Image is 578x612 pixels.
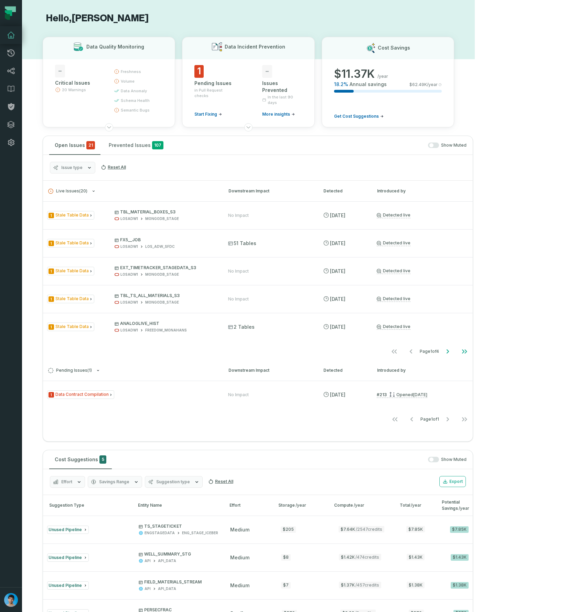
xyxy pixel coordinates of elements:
span: Unused Pipeline [49,555,82,560]
span: / 474 credits [355,555,379,560]
relative-time: Jul 31, 2025, 5:34 PM GMT+3 [330,212,345,218]
span: Severity [49,392,54,398]
button: Go to last page [456,345,473,358]
div: LOSADW1 [120,272,138,277]
div: LOSADW1 [120,300,138,305]
div: API_DATA [158,558,176,563]
span: 5 [99,455,106,464]
span: Severity [49,296,54,302]
div: Show Muted [172,143,467,148]
span: $1.37K [339,582,381,588]
span: $1.43K [407,554,425,560]
div: MONGODB_STAGE [145,216,179,221]
div: No Impact [228,213,249,218]
button: Effort [50,476,85,488]
div: MONGODB_STAGE [145,272,179,277]
relative-time: Jul 31, 2025, 2:03 PM GMT+3 [330,240,345,246]
button: Issue type [50,162,95,173]
div: API [144,586,151,591]
span: Severity [49,241,54,246]
span: $7.64K [339,526,384,532]
p: EXT_TIMETRACKER_STAGEDATA_S3 [115,265,216,271]
span: Severity [49,324,54,330]
div: Downstream Impact [228,367,311,373]
button: Reset All [205,476,236,487]
span: Annual savings [350,81,387,88]
button: Suggestion type [145,476,203,488]
div: Opened [389,392,427,397]
button: Cost Suggestions [49,450,112,469]
span: Start Fixing [194,112,217,117]
div: LOSADW1 [120,216,138,221]
p: ANALOGLIVE_HIST [115,321,216,326]
span: - [262,65,272,78]
button: Open Issues [49,136,100,155]
div: Effort [229,502,266,508]
span: schema health [121,98,150,103]
div: Total [400,502,429,508]
button: Pending Issues(1) [48,368,216,373]
span: /year [354,503,364,508]
span: /year [296,503,306,508]
div: Introduced by [377,188,472,194]
p: TS_STAGETICKET [139,524,221,529]
span: $1.38K [407,582,425,588]
span: Issue Type [47,295,94,303]
span: $ 11.37K [334,67,375,81]
button: Savings Range [88,476,142,488]
div: LOS_ADW_SFDC [145,244,175,249]
span: Live Issues ( 20 ) [48,189,87,194]
button: Go to previous page [404,412,420,426]
ul: Page 1 of 4 [386,345,473,358]
a: Detected live [377,268,410,274]
button: Data Incident Prevention1Pending Issuesin Pull Request checksStart Fixing-Issues PreventedIn the ... [182,37,314,127]
span: data anomaly [121,88,147,94]
span: semantic bugs [121,107,150,113]
button: Unused PipelineTS_STAGETICKETENGSTAGEDATAENG_STAGE_ICEBERGmedium$205$7.64K/2547credits$7.85K$7.85K [43,516,473,543]
p: TBL_TS_ALL_MATERIALS_S3 [115,293,216,298]
div: Entity Name [138,502,217,508]
a: Start Fixing [194,112,222,117]
span: Issue Type [47,267,94,275]
relative-time: Jul 31, 2025, 9:41 AM GMT+3 [330,324,345,330]
span: Issue Type [47,323,94,331]
div: $7.85K [450,526,469,533]
span: Get Cost Suggestions [334,114,379,119]
span: medium [230,555,249,560]
relative-time: Aug 6, 2025, 10:03 PM GMT+3 [413,392,427,397]
div: Suggestion Type [46,502,126,508]
div: LOSADW1 [120,244,138,249]
div: $8 [281,554,291,561]
div: MONGODB_STAGE [145,300,179,305]
h3: Cost Savings [378,44,410,51]
div: Introduced by [377,367,472,373]
button: Go to first page [387,412,403,426]
div: Compute [334,502,388,508]
span: medium [230,527,249,532]
div: Critical Issues [55,80,101,86]
div: No Impact [228,296,249,302]
div: $205 [281,526,296,533]
button: Data Quality Monitoring-Critical Issues20 Warningsfreshnessvolumedata anomalyschema healthsemanti... [43,37,175,127]
div: No Impact [228,268,249,274]
button: Cost Savings$11.37K/year18.2%Annual savings$62.49K/yearGet Cost Suggestions [322,37,454,127]
h3: Data Incident Prevention [225,43,285,50]
span: Severity [49,268,54,274]
a: #213Opened[DATE] 10:03:31 PM [377,392,427,398]
p: TBL_MATERIAL_BOXES_S3 [115,209,216,215]
span: 1 [194,65,204,78]
button: Prevented Issues [103,136,169,155]
div: $7 [281,582,291,589]
img: avatar of Omri Ildis [4,593,18,607]
span: Issue Type [47,239,94,247]
span: 107 [152,141,163,149]
span: $7.85K [406,526,425,532]
span: Issue type [61,165,83,170]
span: In the last 90 days [268,94,302,105]
p: FX5__JOB [115,237,216,243]
span: / 457 credits [355,582,379,588]
div: FREEDOM_MONAHANS [145,328,187,333]
a: Detected live [377,296,410,302]
button: Go to last page [456,412,473,426]
button: Unused PipelineFIELD_MATERIALS_STREAMAPIAPI_DATAmedium$7$1.37K/457credits$1.38K$1.38K [43,571,473,599]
